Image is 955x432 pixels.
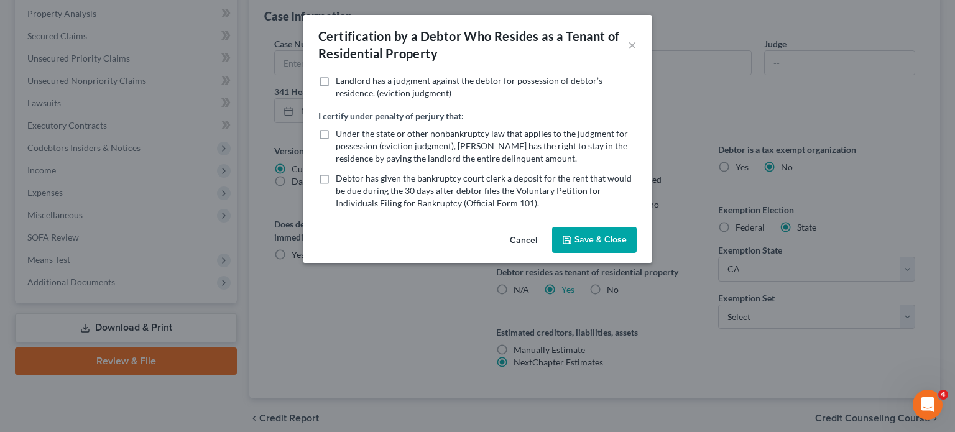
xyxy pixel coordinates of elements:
[552,227,637,253] button: Save & Close
[318,109,464,122] label: I certify under penalty of perjury that:
[318,27,628,62] div: Certification by a Debtor Who Resides as a Tenant of Residential Property
[336,75,602,98] span: Landlord has a judgment against the debtor for possession of debtor’s residence. (eviction judgment)
[628,37,637,52] button: ×
[336,128,628,163] span: Under the state or other nonbankruptcy law that applies to the judgment for possession (eviction ...
[913,390,943,420] iframe: Intercom live chat
[336,173,632,208] span: Debtor has given the bankruptcy court clerk a deposit for the rent that would be due during the 3...
[500,228,547,253] button: Cancel
[938,390,948,400] span: 4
